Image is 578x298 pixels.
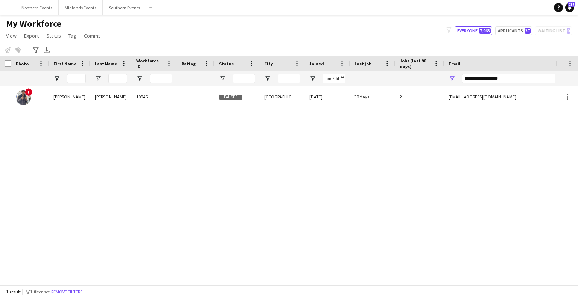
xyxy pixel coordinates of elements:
[181,61,196,67] span: Rating
[95,61,117,67] span: Last Name
[395,86,444,107] div: 2
[67,74,86,83] input: First Name Filter Input
[354,61,371,67] span: Last job
[15,0,59,15] button: Northern Events
[495,26,532,35] button: Applicants37
[449,61,461,67] span: Email
[84,32,101,39] span: Comms
[42,45,51,54] app-action-btn: Export XLSX
[16,90,31,105] img: Tsz Ho Wong
[260,86,305,107] div: [GEOGRAPHIC_DATA]
[68,32,76,39] span: Tag
[323,74,345,83] input: Joined Filter Input
[136,75,143,82] button: Open Filter Menu
[31,45,40,54] app-action-btn: Advanced filters
[43,31,64,41] a: Status
[30,289,50,295] span: 1 filter set
[219,94,242,100] span: Paused
[53,61,76,67] span: First Name
[309,75,316,82] button: Open Filter Menu
[16,61,29,67] span: Photo
[53,75,60,82] button: Open Filter Menu
[309,61,324,67] span: Joined
[568,2,575,7] span: 237
[21,31,42,41] a: Export
[90,86,132,107] div: [PERSON_NAME]
[108,74,127,83] input: Last Name Filter Input
[136,58,163,69] span: Workforce ID
[81,31,104,41] a: Comms
[95,75,102,82] button: Open Filter Menu
[65,31,79,41] a: Tag
[455,26,492,35] button: Everyone7,963
[50,288,84,296] button: Remove filters
[264,75,271,82] button: Open Filter Menu
[525,28,531,34] span: 37
[25,88,32,96] span: !
[6,18,61,29] span: My Workforce
[46,32,61,39] span: Status
[278,74,300,83] input: City Filter Input
[479,28,491,34] span: 7,963
[3,31,20,41] a: View
[103,0,146,15] button: Southern Events
[449,75,455,82] button: Open Filter Menu
[305,86,350,107] div: [DATE]
[59,0,103,15] button: Midlands Events
[400,58,430,69] span: Jobs (last 90 days)
[6,32,17,39] span: View
[132,86,177,107] div: 10845
[565,3,574,12] a: 237
[49,86,90,107] div: [PERSON_NAME]
[219,61,234,67] span: Status
[233,74,255,83] input: Status Filter Input
[264,61,273,67] span: City
[350,86,395,107] div: 30 days
[219,75,226,82] button: Open Filter Menu
[150,74,172,83] input: Workforce ID Filter Input
[24,32,39,39] span: Export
